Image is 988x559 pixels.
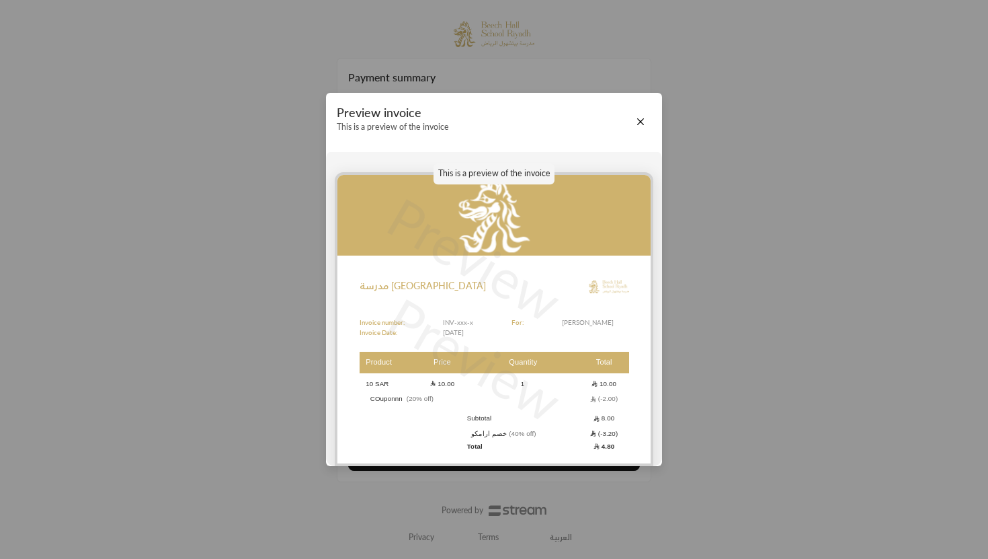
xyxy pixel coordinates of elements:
[366,395,440,402] span: COuponnn
[374,177,577,341] p: Preview
[467,440,579,453] td: Total
[633,114,648,129] button: Close
[407,395,434,402] span: (20% off)
[360,279,486,293] p: مدرسة [GEOGRAPHIC_DATA]
[562,318,629,328] p: [PERSON_NAME]
[360,352,418,374] th: Product
[360,318,405,328] p: Invoice number:
[434,163,554,185] p: This is a preview of the invoice
[337,106,449,120] p: Preview invoice
[579,352,629,374] th: Total
[360,328,405,338] p: Invoice Date:
[467,429,579,439] td: خصم ارامكو
[374,277,577,441] p: Preview
[589,266,629,307] img: Logo
[579,440,629,453] td: 4.80
[509,430,536,437] span: (40% off)
[337,175,651,256] img: Screenshot%202025-09-28%20at%2011.46.59%E2%80%AFPM_mnwnb.png
[579,375,629,393] td: 10.00
[590,395,618,402] span: (-2.00)
[579,410,629,428] td: 8.00
[417,375,467,393] td: 10.00
[360,375,418,393] td: 10 SAR
[360,350,629,455] table: Products
[337,122,449,133] p: This is a preview of the invoice
[467,410,579,428] td: Subtotal
[579,429,629,439] td: (-3.20)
